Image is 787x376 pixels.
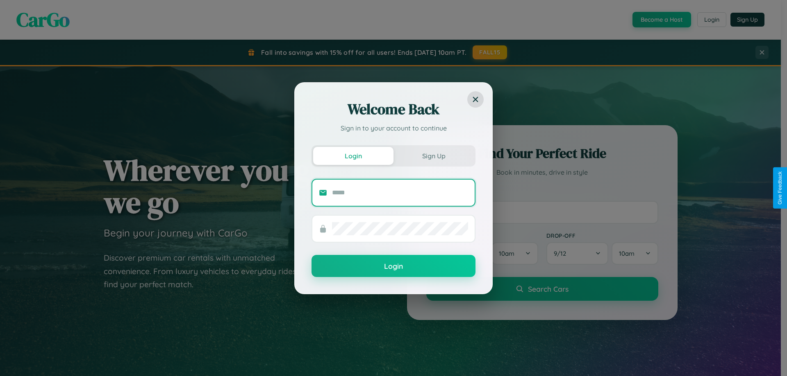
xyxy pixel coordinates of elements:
[393,147,474,165] button: Sign Up
[312,123,475,133] p: Sign in to your account to continue
[312,99,475,119] h2: Welcome Back
[777,171,783,205] div: Give Feedback
[312,255,475,277] button: Login
[313,147,393,165] button: Login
